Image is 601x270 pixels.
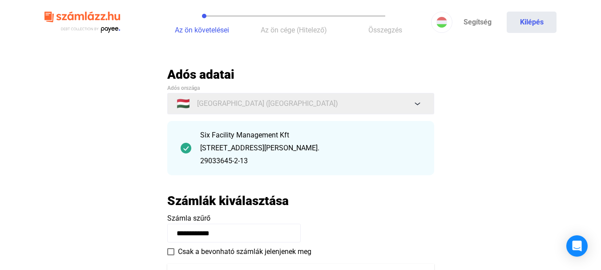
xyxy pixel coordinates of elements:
[436,17,447,28] img: HU
[167,85,200,91] span: Adós országa
[368,26,402,34] span: Összegzés
[167,67,434,82] h2: Adós adatai
[167,193,289,209] h2: Számlák kiválasztása
[507,12,557,33] button: Kilépés
[200,156,421,166] div: 29033645-2-13
[431,12,452,33] button: HU
[566,235,588,257] div: Open Intercom Messenger
[175,26,229,34] span: Az ön követelései
[197,98,338,109] span: [GEOGRAPHIC_DATA] ([GEOGRAPHIC_DATA])
[181,143,191,153] img: checkmark-darker-green-circle
[200,130,421,141] div: Six Facility Management Kft
[200,143,421,153] div: [STREET_ADDRESS][PERSON_NAME].
[44,8,120,37] img: szamlazzhu-logo
[178,246,311,257] span: Csak a bevonható számlák jelenjenek meg
[452,12,502,33] a: Segítség
[167,214,210,222] span: Számla szűrő
[177,98,190,109] span: 🇭🇺
[167,93,434,114] button: 🇭🇺[GEOGRAPHIC_DATA] ([GEOGRAPHIC_DATA])
[261,26,327,34] span: Az ön cége (Hitelező)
